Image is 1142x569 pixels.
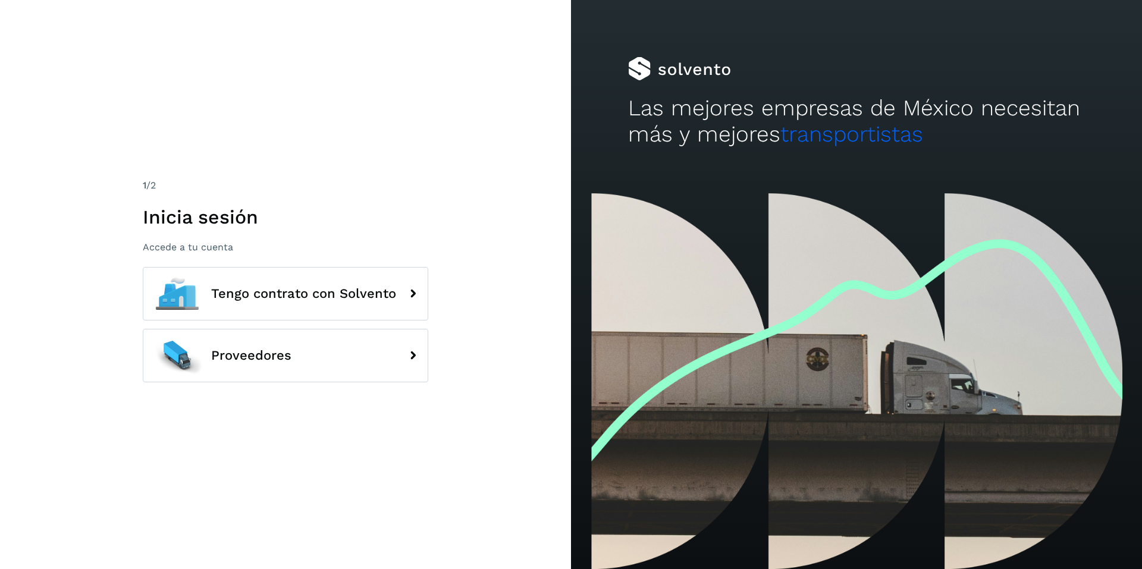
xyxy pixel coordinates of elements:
span: transportistas [780,121,923,147]
h1: Inicia sesión [143,206,428,228]
button: Tengo contrato con Solvento [143,267,428,320]
span: Tengo contrato con Solvento [211,287,396,301]
span: Proveedores [211,348,291,363]
p: Accede a tu cuenta [143,241,428,253]
div: /2 [143,178,428,193]
button: Proveedores [143,329,428,382]
span: 1 [143,180,146,191]
h2: Las mejores empresas de México necesitan más y mejores [628,95,1085,148]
